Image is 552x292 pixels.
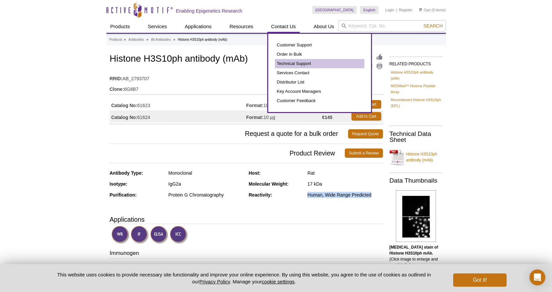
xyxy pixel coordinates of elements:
a: Products [109,37,122,43]
h2: Technical Data Sheet [390,131,443,143]
button: cookie settings [262,279,294,284]
strong: Antibody Type: [110,170,143,176]
h1: Histone H3S10ph antibody (mAb) [110,54,383,65]
a: [GEOGRAPHIC_DATA] [312,6,357,14]
a: Add to Cart [351,112,381,121]
a: Applications [181,20,215,33]
img: Histone H3S10ph antibody (mAb) tested by immunofluorescence. [396,190,436,242]
td: AB_2793707 [110,72,383,82]
strong: Host: [249,170,261,176]
img: Western Blot Validated [111,226,130,244]
div: Open Intercom Messenger [529,269,545,285]
li: » [173,38,175,41]
li: » [124,38,126,41]
span: Product Review [110,148,345,158]
strong: Catalog No: [111,114,138,120]
td: 61624 [110,110,246,122]
strong: Format: [246,102,264,108]
a: MODified™ Histone Peptide Array [391,83,441,95]
a: Register [399,8,412,12]
span: Search [423,23,443,29]
li: » [147,38,149,41]
strong: Catalog No: [111,102,138,108]
td: 10 µg [246,110,322,122]
a: Resources [225,20,257,33]
td: 61623 [110,98,246,110]
a: Request Quote [348,129,383,139]
div: 17 kDa [307,181,383,187]
strong: Isotype: [110,181,128,187]
td: 100 µg [246,98,322,110]
strong: €145 [322,114,332,120]
strong: Molecular Weight: [249,181,288,187]
strong: Reactivity: [249,192,272,198]
a: Histone H3S10ph antibody (mAb) [390,147,443,167]
strong: Purification: [110,192,137,198]
a: Distributor List [275,78,364,87]
a: Submit a Review [345,148,383,158]
b: [MEDICAL_DATA] stain of Histone H3S10ph mAb. [390,245,438,256]
img: Immunocytochemistry Validated [170,226,188,244]
a: Order in Bulk [275,50,364,59]
a: Key Account Managers [275,87,364,96]
h3: Applications [110,214,383,224]
strong: RRID: [110,76,123,82]
p: This website uses cookies to provide necessary site functionality and improve your online experie... [46,271,443,285]
td: 6G8B7 [110,82,383,93]
img: Your Cart [419,8,422,11]
p: (Click image to enlarge and see details.) [390,244,443,268]
h2: Data Thumbnails [390,178,443,184]
h2: RELATED PRODUCTS [390,56,443,68]
img: Enzyme-linked Immunosorbent Assay Validated [150,226,168,244]
a: Recombinant Histone H3S10ph (EPL) [391,97,441,109]
a: Services [144,20,171,33]
p: This antibody was raised against a peptide corresponding to [MEDICAL_DATA] 1-19 including phospho... [110,263,383,269]
a: Cart [419,8,431,12]
a: Histone H3S10ph antibody (pAb) [391,69,441,81]
a: Customer Support [275,40,364,50]
a: Products [106,20,134,33]
span: Request a quote for a bulk order [110,129,348,139]
a: Login [385,8,394,12]
h3: Immunogen [110,249,383,259]
a: Services Contact [275,68,364,78]
a: Antibodies [128,37,144,43]
input: Keyword, Cat. No. [338,20,446,31]
li: | [396,6,397,14]
li: Histone H3S10ph antibody (mAb) [178,38,227,41]
img: Immunofluorescence Validated [131,226,149,244]
a: Privacy Policy [199,279,230,284]
div: Protein G Chromatography [168,192,244,198]
a: English [360,6,379,14]
div: Monoclonal [168,170,244,176]
strong: Format: [246,114,264,120]
div: Rat [307,170,383,176]
div: Human, Wide Range Predicted [307,192,383,198]
button: Search [421,23,445,29]
li: (0 items) [419,6,446,14]
a: All Antibodies [151,37,171,43]
h2: Enabling Epigenetics Research [176,8,242,14]
strong: Clone: [110,86,124,92]
button: Got it! [453,273,506,287]
div: IgG2a [168,181,244,187]
a: Technical Support [275,59,364,68]
a: Contact Us [267,20,300,33]
a: Customer Feedback [275,96,364,105]
a: About Us [310,20,338,33]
